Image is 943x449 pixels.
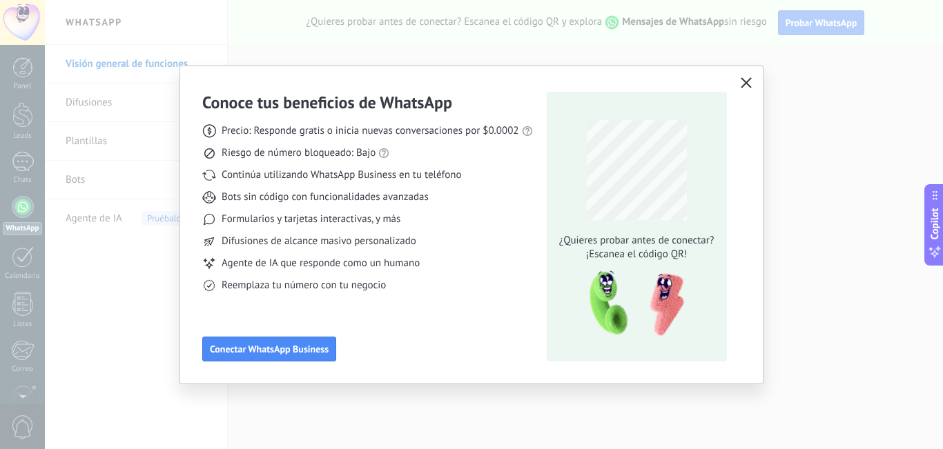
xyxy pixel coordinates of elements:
[555,234,718,248] span: ¿Quieres probar antes de conectar?
[222,124,519,138] span: Precio: Responde gratis o inicia nuevas conversaciones por $0.0002
[202,337,336,361] button: Conectar WhatsApp Business
[222,168,461,182] span: Continúa utilizando WhatsApp Business en tu teléfono
[222,279,386,292] span: Reemplaza tu número con tu negocio
[222,190,429,204] span: Bots sin código con funcionalidades avanzadas
[222,235,416,248] span: Difusiones de alcance masivo personalizado
[578,267,687,341] img: qr-pic-1x.png
[222,212,400,226] span: Formularios y tarjetas interactivas, y más
[222,257,420,270] span: Agente de IA que responde como un humano
[202,92,452,113] h3: Conoce tus beneficios de WhatsApp
[555,248,718,261] span: ¡Escanea el código QR!
[928,208,942,239] span: Copilot
[210,344,329,354] span: Conectar WhatsApp Business
[222,146,376,160] span: Riesgo de número bloqueado: Bajo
